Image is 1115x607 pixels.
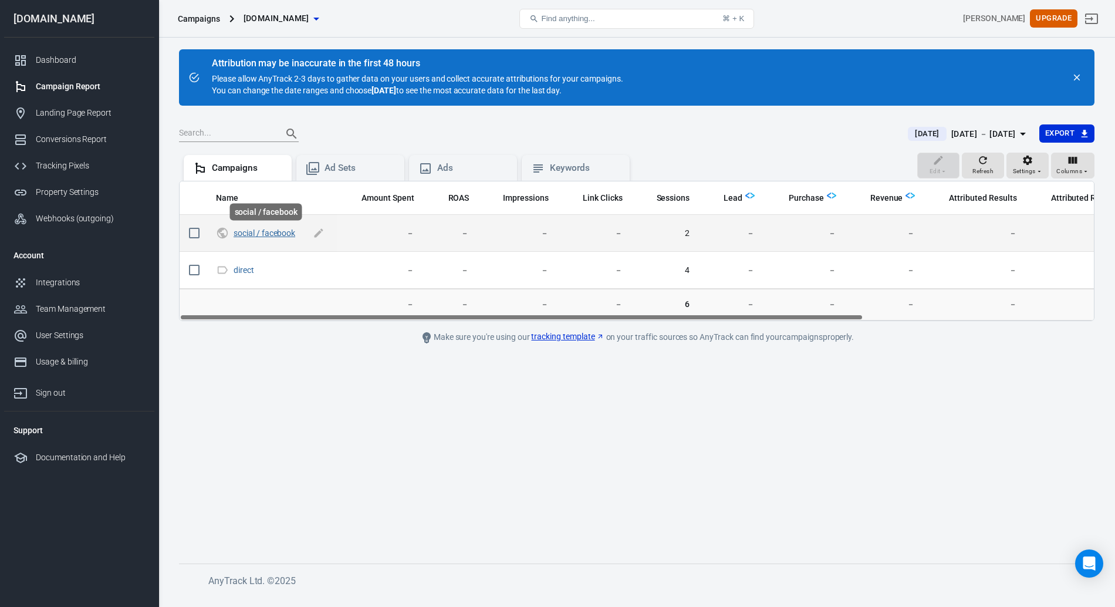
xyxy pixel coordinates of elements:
div: Dashboard [36,54,145,66]
span: Purchase [789,193,824,204]
span: Purchase [773,193,824,204]
div: scrollable content [180,181,1094,321]
span: － [433,299,469,311]
a: Integrations [4,269,154,296]
span: ROAS [448,193,469,204]
div: Documentation and Help [36,451,145,464]
div: Ad Sets [325,162,395,174]
div: Keywords [550,162,620,174]
span: － [346,265,414,276]
span: The total conversions attributed according to your ad network (Facebook, Google, etc.) [949,191,1016,205]
div: Campaign Report [36,80,145,93]
span: － [488,228,549,240]
span: Sessions [641,193,690,204]
li: Account [4,241,154,269]
span: Lead [708,193,742,204]
span: Sessions [657,193,690,204]
div: Usage & billing [36,356,145,368]
span: 4 [641,265,690,276]
button: Export [1039,124,1094,143]
span: The estimated total amount of money you've spent on your campaign, ad set or ad during its schedule. [346,191,414,205]
span: Settings [1013,166,1036,177]
span: The total return on ad spend [448,191,469,205]
a: Property Settings [4,179,154,205]
span: The number of times your ads were on screen. [503,191,549,205]
span: The number of times your ads were on screen. [488,191,549,205]
span: － [346,228,414,240]
button: Upgrade [1030,9,1077,28]
strong: [DATE] [371,86,396,95]
span: － [708,228,755,240]
span: － [934,299,1016,311]
svg: UTM & Web Traffic [216,226,229,240]
div: Account id: 1SPzmkFI [963,12,1025,25]
a: Tracking Pixels [4,153,154,179]
span: Lead [724,193,742,204]
span: The number of clicks on links within the ad that led to advertiser-specified destinations [583,191,623,205]
span: － [855,299,915,311]
span: Attributed Results [949,193,1016,204]
svg: Direct [216,263,229,277]
div: Campaigns [178,13,220,25]
span: Link Clicks [583,193,623,204]
div: Attribution may be inaccurate in the first 48 hours [212,58,623,69]
a: Usage & billing [4,349,154,375]
span: The estimated total amount of money you've spent on your campaign, ad set or ad during its schedule. [361,191,414,205]
span: － [567,299,623,311]
button: Find anything...⌘ + K [519,9,754,29]
span: Amount Spent [361,193,414,204]
span: social / facebook [234,229,297,237]
span: － [488,265,549,276]
span: The total conversions attributed according to your ad network (Facebook, Google, etc.) [934,191,1016,205]
span: － [773,299,836,311]
button: close [1069,69,1085,86]
a: Dashboard [4,47,154,73]
div: [DATE] － [DATE] [951,127,1016,141]
div: Team Management [36,303,145,315]
button: Refresh [962,153,1004,178]
div: [DOMAIN_NAME] [4,14,154,24]
div: social / facebook [230,204,302,221]
span: － [488,299,549,311]
div: Please allow AnyTrack 2-3 days to gather data on your users and collect accurate attributions for... [212,59,623,96]
span: － [433,228,469,240]
div: Sign out [36,387,145,399]
span: Revenue [870,193,903,204]
button: Settings [1006,153,1049,178]
span: Columns [1056,166,1082,177]
div: User Settings [36,329,145,342]
span: － [708,265,755,276]
div: ⌘ + K [722,14,744,23]
span: Name [216,193,238,204]
img: Logo [827,191,836,200]
span: Total revenue calculated by AnyTrack. [855,191,903,205]
span: The number of clicks on links within the ad that led to advertiser-specified destinations [567,191,623,205]
span: [DATE] [910,128,944,140]
div: Tracking Pixels [36,160,145,172]
img: Logo [745,191,755,200]
li: Support [4,416,154,444]
span: － [773,228,836,240]
span: Name [216,193,254,204]
span: mymoonformula.com [244,11,309,26]
span: Impressions [503,193,549,204]
span: － [855,265,915,276]
div: Landing Page Report [36,107,145,119]
a: User Settings [4,322,154,349]
span: direct [234,266,256,274]
div: Make sure you're using our on your traffic sources so AnyTrack can find your campaigns properly. [373,331,901,345]
div: Integrations [36,276,145,289]
div: Open Intercom Messenger [1075,549,1103,578]
span: Refresh [972,166,994,177]
div: Conversions Report [36,133,145,146]
span: － [934,265,1016,276]
span: 2 [641,228,690,240]
a: Campaign Report [4,73,154,100]
a: Landing Page Report [4,100,154,126]
h6: AnyTrack Ltd. © 2025 [208,574,1089,588]
a: Conversions Report [4,126,154,153]
span: The total return on ad spend [433,191,469,205]
button: Search [278,120,306,148]
img: Logo [905,191,915,200]
span: － [567,265,623,276]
